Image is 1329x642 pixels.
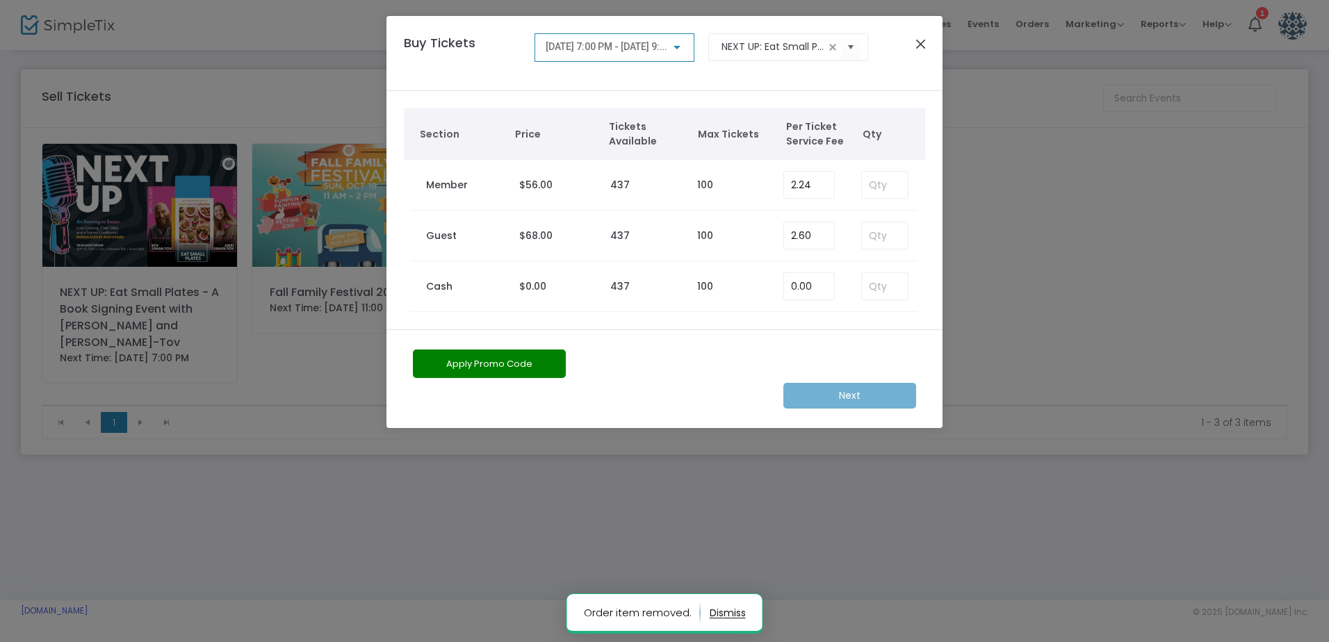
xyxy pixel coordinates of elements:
label: Member [426,178,468,192]
span: Max Tickets [698,127,773,142]
label: 100 [697,229,713,243]
span: Price [515,127,595,142]
input: Enter Service Fee [784,222,834,249]
label: 437 [610,178,630,192]
label: 100 [697,178,713,192]
label: 437 [610,229,630,243]
button: Close [912,35,930,53]
span: $56.00 [519,178,553,192]
input: Qty [862,172,908,198]
span: [DATE] 7:00 PM - [DATE] 9:00 PM [546,41,687,52]
span: Per Ticket Service Fee [786,120,856,149]
span: clear [824,39,841,56]
h4: Buy Tickets [397,33,528,73]
span: $0.00 [519,279,546,293]
input: Qty [862,273,908,299]
label: Cash [426,279,452,294]
input: Select an event [721,40,825,54]
span: Section [420,127,502,142]
button: Select [841,33,861,61]
span: Tickets Available [609,120,684,149]
p: Order item removed. [584,602,701,624]
button: Apply Promo Code [413,349,566,378]
span: Qty [863,127,918,142]
label: 437 [610,279,630,294]
label: Guest [426,229,457,243]
input: Enter Service Fee [784,172,834,198]
input: Qty [862,222,908,249]
button: dismiss [710,602,746,624]
label: 100 [697,279,713,294]
span: $68.00 [519,229,553,242]
input: Enter Service Fee [784,273,834,299]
